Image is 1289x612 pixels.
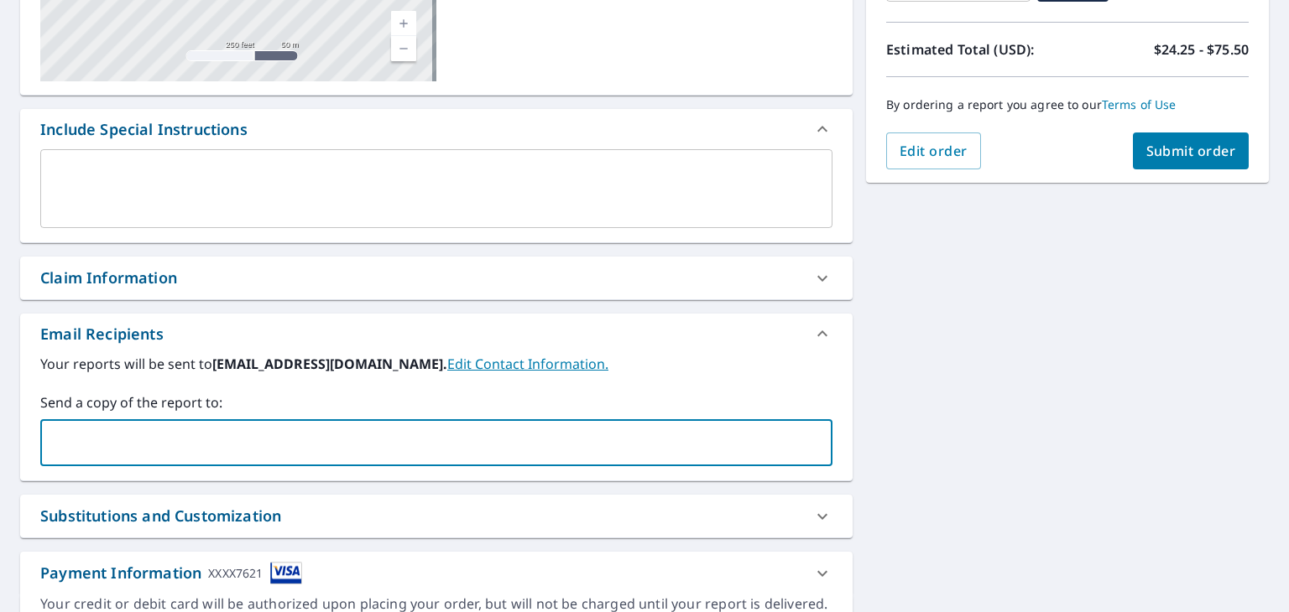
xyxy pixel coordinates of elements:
div: Email Recipients [20,314,853,354]
div: Payment Information [40,562,302,584]
a: Current Level 17, Zoom Out [391,36,416,61]
div: XXXX7621 [208,562,263,584]
div: Include Special Instructions [20,109,853,149]
p: $24.25 - $75.50 [1154,39,1249,60]
div: Claim Information [20,257,853,299]
div: Payment InformationXXXX7621cardImage [20,552,853,594]
button: Submit order [1133,132,1250,169]
label: Your reports will be sent to [40,354,832,374]
div: Substitutions and Customization [20,495,853,537]
span: Submit order [1146,142,1236,160]
p: By ordering a report you agree to our [886,97,1249,112]
div: Substitutions and Customization [40,505,281,527]
span: Edit order [900,142,968,160]
b: [EMAIL_ADDRESS][DOMAIN_NAME]. [212,355,447,373]
a: Terms of Use [1102,96,1177,112]
img: cardImage [270,562,302,584]
div: Email Recipients [40,323,164,345]
label: Send a copy of the report to: [40,392,832,412]
button: Edit order [886,132,981,169]
a: Current Level 17, Zoom In [391,11,416,36]
a: EditContactInfo [447,355,608,373]
div: Claim Information [40,267,177,289]
p: Estimated Total (USD): [886,39,1067,60]
div: Include Special Instructions [40,118,248,141]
